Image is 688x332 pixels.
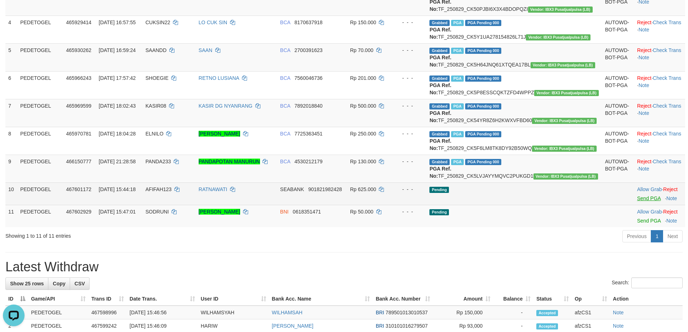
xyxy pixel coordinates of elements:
a: Note [666,218,677,224]
td: Rp 150,000 [433,306,493,319]
td: afzCS1 [572,306,610,319]
th: Op: activate to sort column ascending [572,292,610,306]
span: PGA Pending [465,159,501,165]
a: Check Trans [653,75,681,81]
a: RETNO LUSIANA [199,75,239,81]
a: [PERSON_NAME] [199,131,240,137]
div: - - - [395,208,424,215]
b: PGA Ref. No: [429,166,451,179]
a: Allow Grab [637,209,662,215]
div: - - - [395,19,424,26]
th: Balance: activate to sort column ascending [493,292,533,306]
span: BCA [280,103,290,109]
span: Vendor URL: https://dashboard.q2checkout.com/secure [531,62,595,68]
div: - - - [395,130,424,137]
div: Showing 1 to 11 of 11 entries [5,229,281,240]
td: AUTOWD-BOT-PGA [602,43,634,71]
span: Pending [429,209,449,215]
th: Amount: activate to sort column ascending [433,292,493,306]
td: AUTOWD-BOT-PGA [602,155,634,182]
a: 1 [651,230,663,242]
td: PEDETOGEL [17,43,63,71]
span: BRI [376,310,384,315]
a: Note [613,310,624,315]
td: 10 [5,182,17,205]
a: Check Trans [653,103,681,109]
span: · [637,186,663,192]
a: Send PGA [637,218,661,224]
td: PEDETOGEL [17,16,63,43]
h1: Latest Withdraw [5,260,683,274]
span: Marked by afzCS1 [451,103,464,109]
span: [DATE] 16:57:55 [99,20,135,25]
span: Marked by afzCS1 [451,20,464,26]
th: Bank Acc. Name: activate to sort column ascending [269,292,373,306]
span: [DATE] 15:44:18 [99,186,135,192]
span: PGA Pending [465,76,501,82]
span: 465966243 [66,75,91,81]
td: 9 [5,155,17,182]
span: BCA [280,20,290,25]
a: Note [639,110,649,116]
th: Bank Acc. Number: activate to sort column ascending [373,292,433,306]
a: Note [639,166,649,172]
div: - - - [395,186,424,193]
td: 467598996 [88,306,127,319]
td: · [634,182,685,205]
td: AUTOWD-BOT-PGA [602,16,634,43]
span: 467601172 [66,186,91,192]
span: Marked by afzCS1 [451,48,464,54]
span: 465970781 [66,131,91,137]
td: 4 [5,16,17,43]
span: Copy 2700391623 to clipboard [294,47,323,53]
span: CSV [74,281,85,286]
span: 467602929 [66,209,91,215]
span: Pending [429,187,449,193]
span: Copy 4530212179 to clipboard [294,159,323,164]
span: [DATE] 21:28:58 [99,159,135,164]
span: Rp 250.000 [350,131,376,137]
label: Search: [612,277,683,288]
a: Next [663,230,683,242]
td: 5 [5,43,17,71]
a: RATNAWATI [199,186,227,192]
span: BCA [280,75,290,81]
span: Grabbed [429,76,450,82]
td: PEDETOGEL [17,127,63,155]
a: Reject [637,47,652,53]
div: - - - [395,102,424,109]
b: PGA Ref. No: [429,82,451,95]
a: Check Trans [653,20,681,25]
span: Vendor URL: https://dashboard.q2checkout.com/secure [528,7,593,13]
span: Rp 130.000 [350,159,376,164]
td: PEDETOGEL [17,182,63,205]
span: PGA Pending [465,20,501,26]
a: Note [639,27,649,33]
th: Date Trans.: activate to sort column ascending [127,292,198,306]
span: Grabbed [429,103,450,109]
td: TF_250829_CK54YR8Z6H2KWXVFBD60 [427,99,602,127]
span: BRI [376,323,384,329]
span: Grabbed [429,131,450,137]
a: [PERSON_NAME] [199,209,240,215]
span: PGA Pending [465,131,501,137]
td: 6 [5,71,17,99]
td: 8 [5,127,17,155]
a: PANDAPOTAN MANURUN [199,159,260,164]
span: [DATE] 18:02:43 [99,103,135,109]
span: Copy 310101016279507 to clipboard [386,323,428,329]
td: PEDETOGEL [17,71,63,99]
td: TF_250829_CK5F6LM8TK8DY92B50WQ [427,127,602,155]
td: AUTOWD-BOT-PGA [602,99,634,127]
span: Copy 7560046736 to clipboard [294,75,323,81]
span: Marked by afzCS1 [451,159,464,165]
td: TF_250829_CK5H64JNQ61XTQEA17BL [427,43,602,71]
b: PGA Ref. No: [429,110,451,123]
span: [DATE] 18:04:28 [99,131,135,137]
span: Rp 500.000 [350,103,376,109]
td: - [493,306,533,319]
span: Copy 0618351471 to clipboard [293,209,321,215]
div: - - - [395,158,424,165]
td: 7 [5,99,17,127]
a: Previous [622,230,651,242]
